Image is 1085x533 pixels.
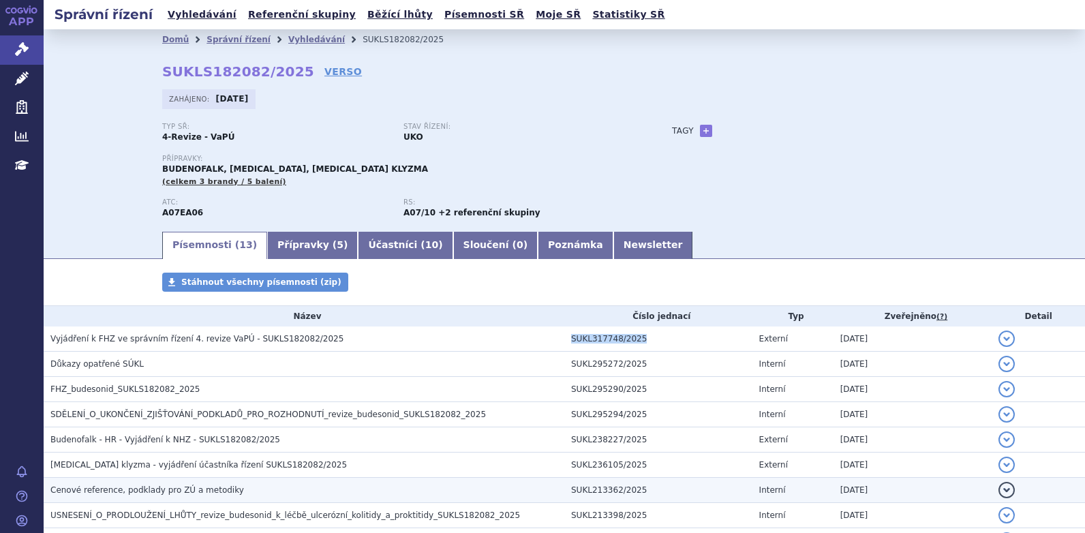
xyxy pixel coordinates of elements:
[834,453,992,478] td: [DATE]
[752,306,834,326] th: Typ
[564,478,752,503] td: SUKL213362/2025
[363,29,461,50] li: SUKLS182082/2025
[162,123,390,131] p: Typ SŘ:
[517,239,523,250] span: 0
[834,352,992,377] td: [DATE]
[992,306,1085,326] th: Detail
[759,410,786,419] span: Interní
[324,65,362,78] a: VERSO
[162,35,189,44] a: Domů
[403,198,631,207] p: RS:
[50,460,347,470] span: Entocort klyzma - vyjádření účastníka řízení SUKLS182082/2025
[244,5,360,24] a: Referenční skupiny
[834,377,992,402] td: [DATE]
[44,5,164,24] h2: Správní řízení
[998,431,1015,448] button: detail
[358,232,453,259] a: Účastníci (10)
[162,198,390,207] p: ATC:
[162,177,286,186] span: (celkem 3 brandy / 5 balení)
[998,507,1015,523] button: detail
[834,306,992,326] th: Zveřejněno
[564,352,752,377] td: SUKL295272/2025
[162,232,267,259] a: Písemnosti (13)
[834,326,992,352] td: [DATE]
[440,5,528,24] a: Písemnosti SŘ
[759,384,786,394] span: Interní
[834,427,992,453] td: [DATE]
[564,326,752,352] td: SUKL317748/2025
[403,208,435,217] strong: budesonid pro terapii ulcerózní kolitidy
[700,125,712,137] a: +
[50,435,280,444] span: Budenofalk - HR - Vyjádření k NHZ - SUKLS182082/2025
[162,132,234,142] strong: 4-Revize - VaPÚ
[998,381,1015,397] button: detail
[164,5,241,24] a: Vyhledávání
[44,306,564,326] th: Název
[834,478,992,503] td: [DATE]
[169,93,212,104] span: Zahájeno:
[998,356,1015,372] button: detail
[564,402,752,427] td: SUKL295294/2025
[162,63,314,80] strong: SUKLS182082/2025
[453,232,538,259] a: Sloučení (0)
[162,273,348,292] a: Stáhnout všechny písemnosti (zip)
[759,460,788,470] span: Externí
[162,208,203,217] strong: BUDESONID
[564,377,752,402] td: SUKL295290/2025
[50,384,200,394] span: FHZ_budesonid_SUKLS182082_2025
[239,239,252,250] span: 13
[759,435,788,444] span: Externí
[759,359,786,369] span: Interní
[50,511,520,520] span: USNESENÍ_O_PRODLOUŽENÍ_LHŮTY_revize_budesonid_k_léčbě_ulcerózní_kolitidy_a_proktitidy_SUKLS182082...
[834,402,992,427] td: [DATE]
[564,427,752,453] td: SUKL238227/2025
[759,334,788,344] span: Externí
[613,232,693,259] a: Newsletter
[50,410,486,419] span: SDĚLENÍ_O_UKONČENÍ_ZJIŠŤOVÁNÍ_PODKLADŮ_PRO_ROZHODNUTÍ_revize_budesonid_SUKLS182082_2025
[998,457,1015,473] button: detail
[162,164,428,174] span: BUDENOFALK, [MEDICAL_DATA], [MEDICAL_DATA] KLYZMA
[337,239,343,250] span: 5
[998,331,1015,347] button: detail
[834,503,992,528] td: [DATE]
[50,334,343,344] span: Vyjádření k FHZ ve správním řízení 4. revize VaPÚ - SUKLS182082/2025
[564,503,752,528] td: SUKL213398/2025
[759,511,786,520] span: Interní
[998,482,1015,498] button: detail
[403,123,631,131] p: Stav řízení:
[207,35,271,44] a: Správní řízení
[538,232,613,259] a: Poznámka
[50,359,144,369] span: Důkazy opatřené SÚKL
[672,123,694,139] h3: Tagy
[564,453,752,478] td: SUKL236105/2025
[162,155,645,163] p: Přípravky:
[438,208,540,217] strong: +2 referenční skupiny
[998,406,1015,423] button: detail
[363,5,437,24] a: Běžící lhůty
[403,132,423,142] strong: UKO
[588,5,669,24] a: Statistiky SŘ
[181,277,341,287] span: Stáhnout všechny písemnosti (zip)
[759,485,786,495] span: Interní
[216,94,249,104] strong: [DATE]
[425,239,438,250] span: 10
[50,485,244,495] span: Cenové reference, podklady pro ZÚ a metodiky
[564,306,752,326] th: Číslo jednací
[532,5,585,24] a: Moje SŘ
[936,312,947,322] abbr: (?)
[267,232,358,259] a: Přípravky (5)
[288,35,345,44] a: Vyhledávání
